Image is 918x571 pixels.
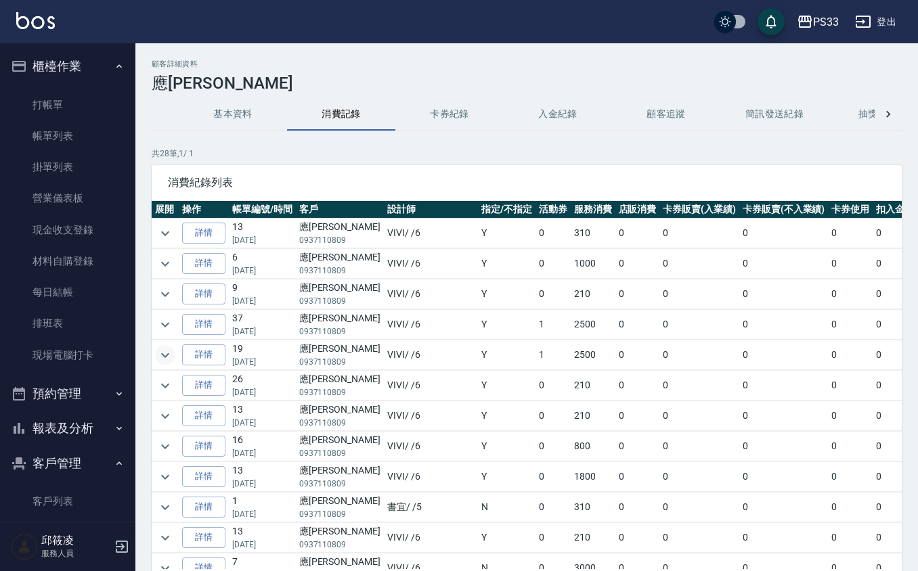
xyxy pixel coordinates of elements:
td: 0 [615,493,660,522]
td: VIVI / /6 [384,249,478,279]
img: Logo [16,12,55,29]
td: 0 [615,249,660,279]
td: 0 [659,310,739,340]
td: 2500 [571,310,615,340]
a: 詳情 [182,314,225,335]
p: 0937110809 [299,539,380,551]
td: 0 [828,340,873,370]
td: 1800 [571,462,615,492]
div: PS33 [813,14,839,30]
p: 0937110809 [299,325,380,338]
button: expand row [155,315,175,335]
td: 0 [659,371,739,401]
td: 0 [615,401,660,431]
td: 16 [229,432,296,461]
button: save [758,8,785,35]
td: 0 [615,371,660,401]
td: 0 [615,340,660,370]
td: 應[PERSON_NAME] [296,371,384,401]
td: Y [478,432,535,461]
td: 0 [739,432,829,461]
td: VIVI / /6 [384,310,478,340]
td: 應[PERSON_NAME] [296,340,384,370]
a: 打帳單 [5,89,130,120]
td: 0 [659,219,739,248]
td: 0 [615,279,660,309]
td: 0 [828,462,873,492]
td: VIVI / /6 [384,279,478,309]
td: 0 [828,310,873,340]
td: 26 [229,371,296,401]
td: 0 [873,340,908,370]
td: 0 [873,401,908,431]
p: [DATE] [232,325,292,338]
p: [DATE] [232,508,292,520]
span: 消費紀錄列表 [168,176,886,189]
button: 報表及分析 [5,411,130,446]
td: 0 [739,462,829,492]
button: expand row [155,254,175,274]
td: VIVI / /6 [384,371,478,401]
td: 0 [535,523,571,553]
td: 0 [828,249,873,279]
p: 0937110809 [299,265,380,277]
th: 扣入金 [873,201,908,219]
td: 37 [229,310,296,340]
a: 詳情 [182,375,225,396]
p: [DATE] [232,386,292,398]
button: PS33 [791,8,844,36]
h2: 顧客詳細資料 [152,60,902,68]
p: 0937110809 [299,508,380,520]
td: 0 [873,310,908,340]
td: 應[PERSON_NAME] [296,219,384,248]
button: 消費記錄 [287,98,395,131]
td: 13 [229,219,296,248]
td: 0 [873,432,908,461]
button: expand row [155,375,175,396]
td: 210 [571,279,615,309]
td: 0 [659,340,739,370]
td: VIVI / /6 [384,219,478,248]
a: 卡券管理 [5,518,130,549]
p: 0937110809 [299,234,380,246]
td: 0 [873,279,908,309]
th: 展開 [152,201,179,219]
td: 0 [659,249,739,279]
button: 簡訊發送紀錄 [720,98,829,131]
a: 詳情 [182,253,225,274]
td: 0 [739,401,829,431]
p: 0937110809 [299,447,380,459]
td: 0 [739,219,829,248]
td: 應[PERSON_NAME] [296,249,384,279]
td: 9 [229,279,296,309]
td: 800 [571,432,615,461]
p: 0937110809 [299,295,380,307]
p: [DATE] [232,234,292,246]
td: Y [478,340,535,370]
button: 卡券紀錄 [395,98,504,131]
a: 掛單列表 [5,152,130,183]
td: 0 [873,371,908,401]
td: 0 [873,249,908,279]
td: 0 [535,401,571,431]
td: 0 [535,371,571,401]
td: 0 [828,401,873,431]
td: Y [478,279,535,309]
td: 310 [571,493,615,522]
td: 0 [828,493,873,522]
td: 應[PERSON_NAME] [296,279,384,309]
td: Y [478,219,535,248]
button: 基本資料 [179,98,287,131]
td: Y [478,310,535,340]
td: VIVI / /6 [384,462,478,492]
a: 詳情 [182,436,225,457]
p: [DATE] [232,356,292,368]
h3: 應[PERSON_NAME] [152,74,902,93]
a: 詳情 [182,497,225,518]
p: 0937110809 [299,417,380,429]
td: 0 [535,432,571,461]
td: 6 [229,249,296,279]
td: Y [478,249,535,279]
th: 帳單編號/時間 [229,201,296,219]
td: 書宜 / /5 [384,493,478,522]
